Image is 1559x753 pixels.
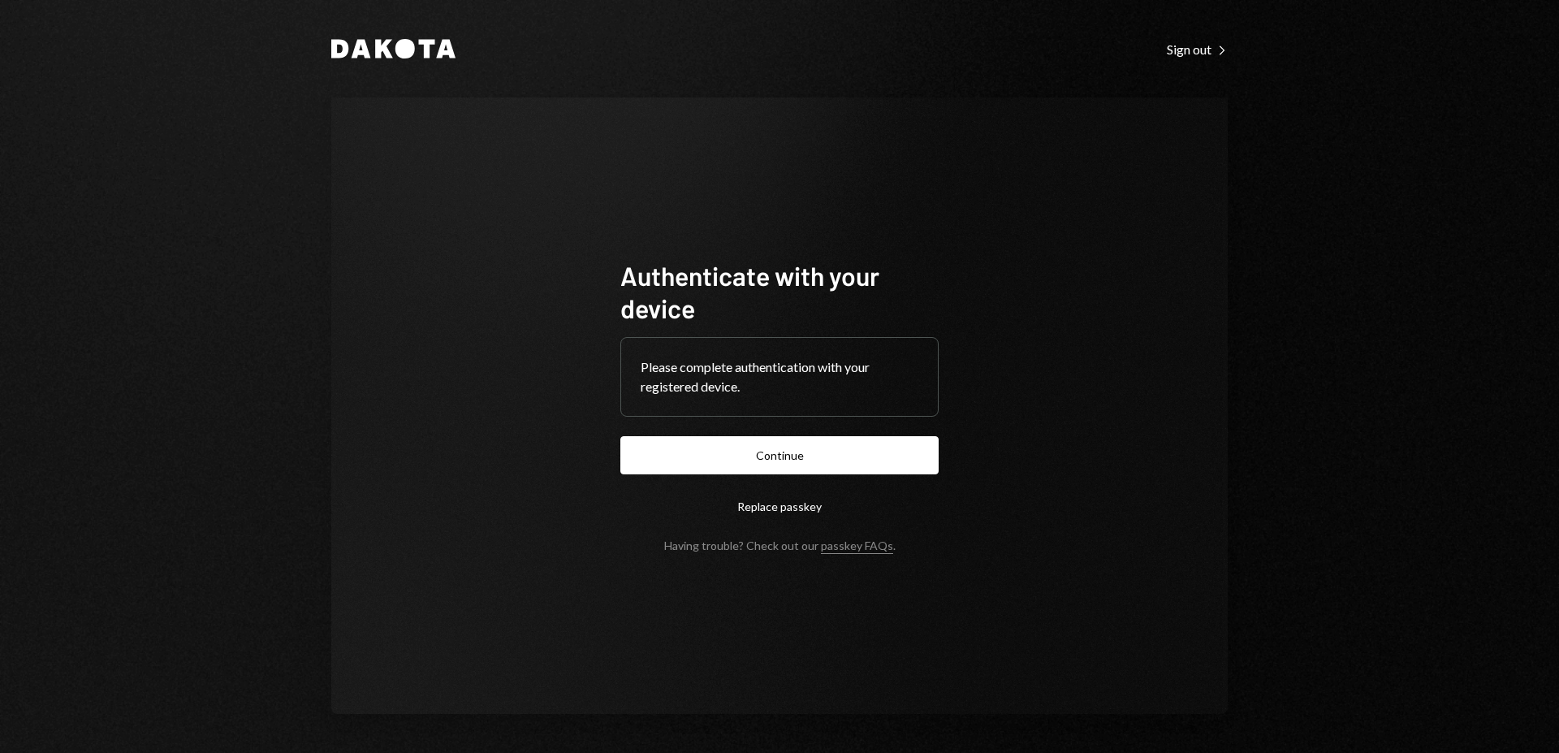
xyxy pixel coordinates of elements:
[620,436,939,474] button: Continue
[1167,41,1228,58] div: Sign out
[1167,40,1228,58] a: Sign out
[620,487,939,526] button: Replace passkey
[620,259,939,324] h1: Authenticate with your device
[664,539,896,552] div: Having trouble? Check out our .
[641,357,918,396] div: Please complete authentication with your registered device.
[821,539,893,554] a: passkey FAQs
